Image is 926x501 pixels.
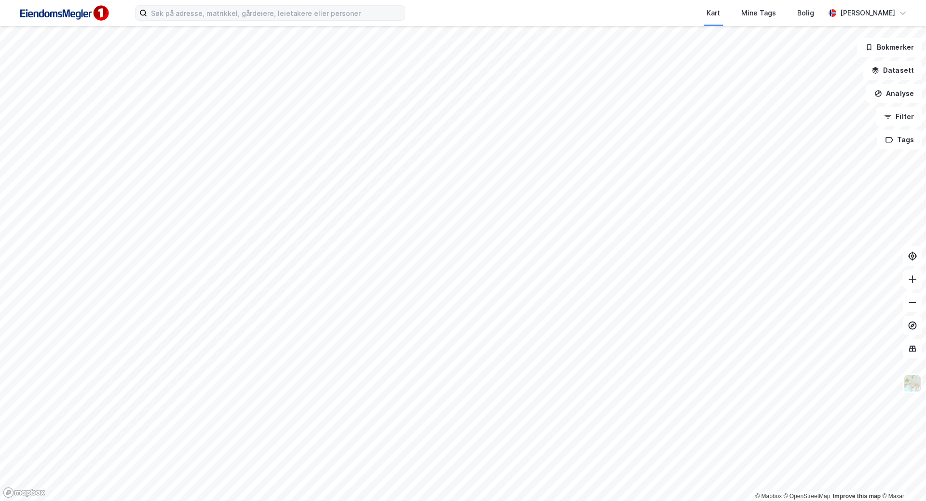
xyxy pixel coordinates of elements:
img: Z [903,374,922,393]
input: Søk på adresse, matrikkel, gårdeiere, leietakere eller personer [147,6,405,20]
div: Bolig [797,7,814,19]
button: Datasett [863,61,922,80]
button: Analyse [866,84,922,103]
button: Tags [877,130,922,149]
div: [PERSON_NAME] [840,7,895,19]
a: Mapbox homepage [3,487,45,498]
a: OpenStreetMap [784,493,831,500]
a: Improve this map [833,493,881,500]
iframe: Chat Widget [878,455,926,501]
a: Mapbox [755,493,782,500]
div: Kart [707,7,720,19]
img: F4PB6Px+NJ5v8B7XTbfpPpyloAAAAASUVORK5CYII= [15,2,112,24]
button: Bokmerker [857,38,922,57]
button: Filter [876,107,922,126]
div: Mine Tags [741,7,776,19]
div: Kontrollprogram for chat [878,455,926,501]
